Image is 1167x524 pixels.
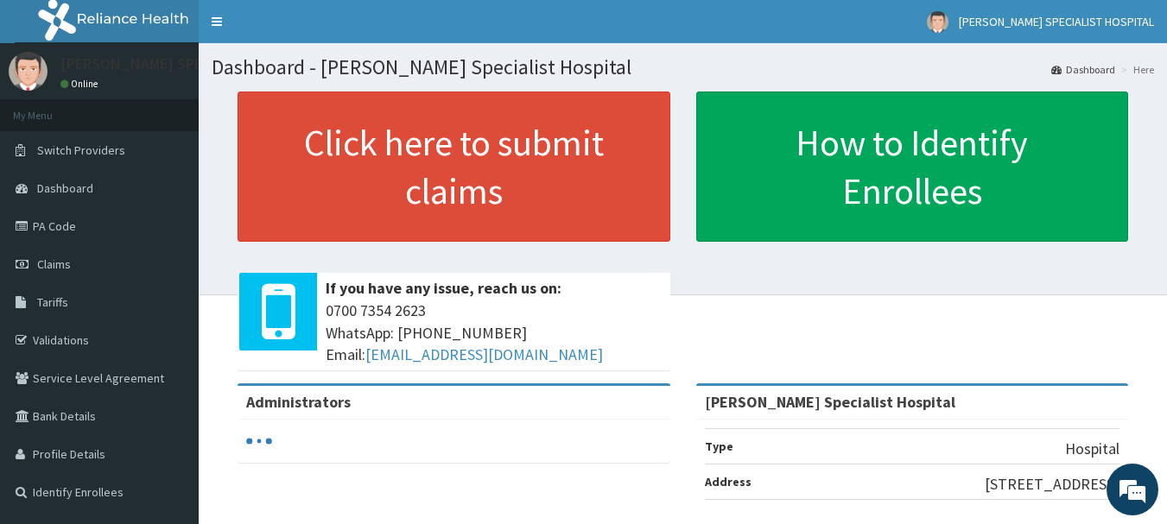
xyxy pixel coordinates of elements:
b: Type [705,439,733,454]
b: Administrators [246,392,351,412]
a: Dashboard [1051,62,1115,77]
b: Address [705,474,752,489]
a: How to Identify Enrollees [696,92,1129,242]
span: Switch Providers [37,142,125,158]
li: Here [1117,62,1154,77]
span: Dashboard [37,180,93,196]
a: Online [60,78,102,90]
p: [PERSON_NAME] SPECIALIST HOSPITAL [60,56,325,72]
h1: Dashboard - [PERSON_NAME] Specialist Hospital [212,56,1154,79]
svg: audio-loading [246,428,272,454]
a: Click here to submit claims [238,92,670,242]
span: 0700 7354 2623 WhatsApp: [PHONE_NUMBER] Email: [326,300,662,366]
span: Tariffs [37,294,68,310]
strong: [PERSON_NAME] Specialist Hospital [705,392,955,412]
img: User Image [927,11,948,33]
p: Hospital [1065,438,1119,460]
span: Claims [37,256,71,272]
a: [EMAIL_ADDRESS][DOMAIN_NAME] [365,344,603,364]
img: User Image [9,52,48,91]
p: [STREET_ADDRESS] [985,473,1119,496]
b: If you have any issue, reach us on: [326,278,561,298]
span: [PERSON_NAME] SPECIALIST HOSPITAL [959,14,1154,29]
